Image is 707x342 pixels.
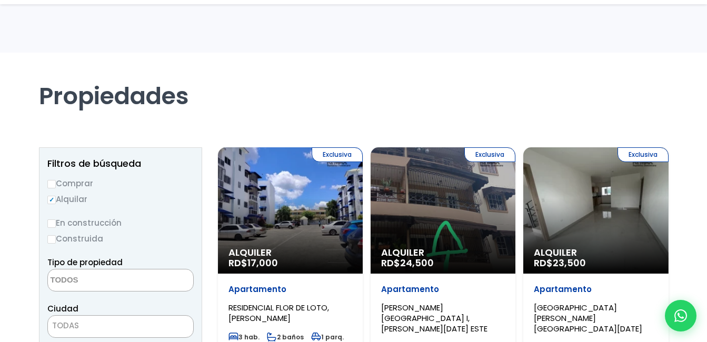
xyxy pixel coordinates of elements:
[47,303,78,314] span: Ciudad
[400,256,434,269] span: 24,500
[47,257,123,268] span: Tipo de propiedad
[47,235,56,244] input: Construida
[47,219,56,228] input: En construcción
[381,302,487,334] span: [PERSON_NAME][GEOGRAPHIC_DATA] I, [PERSON_NAME][DATE] ESTE
[534,256,586,269] span: RD$
[312,147,363,162] span: Exclusiva
[47,177,194,190] label: Comprar
[553,256,586,269] span: 23,500
[52,320,79,331] span: TODAS
[267,333,304,341] span: 2 baños
[228,284,352,295] p: Apartamento
[381,284,505,295] p: Apartamento
[228,302,329,324] span: RESIDENCIAL FLOR DE LOTO, [PERSON_NAME]
[381,256,434,269] span: RD$
[47,180,56,188] input: Comprar
[311,333,344,341] span: 1 parq.
[47,193,194,206] label: Alquilar
[47,315,194,338] span: TODAS
[48,269,150,292] textarea: Search
[228,256,278,269] span: RD$
[228,247,352,258] span: Alquiler
[47,196,56,204] input: Alquilar
[618,147,669,162] span: Exclusiva
[381,247,505,258] span: Alquiler
[39,53,669,110] h1: Propiedades
[534,302,642,334] span: [GEOGRAPHIC_DATA][PERSON_NAME][GEOGRAPHIC_DATA][DATE]
[47,216,194,229] label: En construcción
[48,318,193,333] span: TODAS
[47,158,194,169] h2: Filtros de búsqueda
[534,247,658,258] span: Alquiler
[534,284,658,295] p: Apartamento
[228,333,260,341] span: 3 hab.
[464,147,515,162] span: Exclusiva
[247,256,278,269] span: 17,000
[47,232,194,245] label: Construida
